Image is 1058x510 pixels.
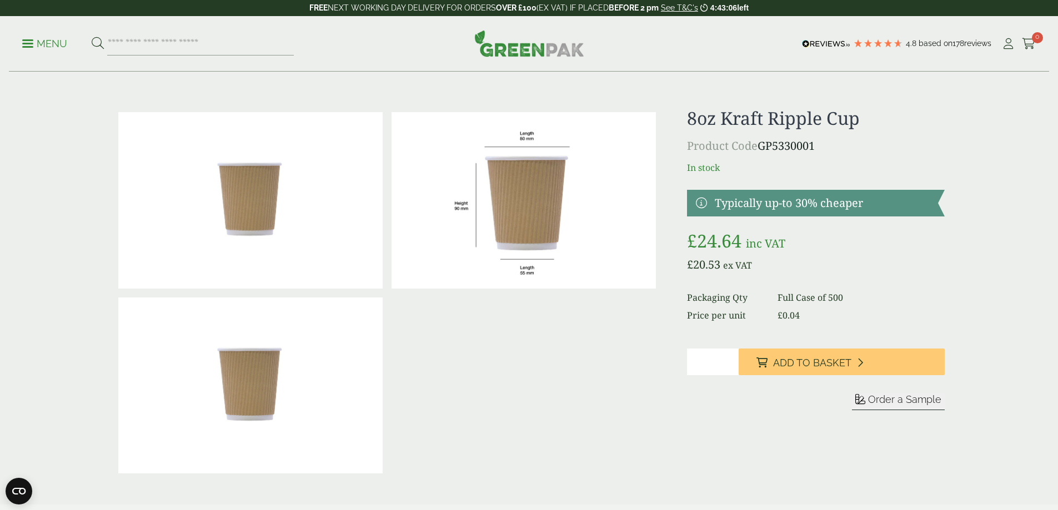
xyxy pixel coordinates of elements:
[1001,38,1015,49] i: My Account
[687,161,944,174] p: In stock
[952,39,964,48] span: 178
[802,40,850,48] img: REVIEWS.io
[474,30,584,57] img: GreenPak Supplies
[392,112,656,289] img: RippleCup_8oz
[773,357,851,369] span: Add to Basket
[118,112,383,289] img: 8oz Kraft Ripple Cup 0
[737,3,749,12] span: left
[22,37,67,51] p: Menu
[739,349,945,375] button: Add to Basket
[22,37,67,48] a: Menu
[919,39,952,48] span: Based on
[687,309,764,322] dt: Price per unit
[687,138,944,154] p: GP5330001
[687,108,944,129] h1: 8oz Kraft Ripple Cup
[723,259,752,271] span: ex VAT
[1022,38,1036,49] i: Cart
[852,393,945,410] button: Order a Sample
[746,236,785,251] span: inc VAT
[1032,32,1043,43] span: 0
[118,297,383,474] img: 8oz Kraft Ripple Cup Full Case Of 0
[778,309,800,321] bdi: 0.04
[687,257,720,272] bdi: 20.53
[609,3,659,12] strong: BEFORE 2 pm
[853,38,903,48] div: 4.78 Stars
[710,3,737,12] span: 4:43:06
[6,478,32,504] button: Open CMP widget
[687,291,764,304] dt: Packaging Qty
[687,229,741,253] bdi: 24.64
[778,291,944,304] dd: Full Case of 500
[661,3,698,12] a: See T&C's
[778,309,783,321] span: £
[906,39,919,48] span: 4.8
[868,393,941,405] span: Order a Sample
[496,3,536,12] strong: OVER £100
[687,257,693,272] span: £
[309,3,328,12] strong: FREE
[964,39,991,48] span: reviews
[687,138,758,153] span: Product Code
[687,229,697,253] span: £
[1022,36,1036,52] a: 0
